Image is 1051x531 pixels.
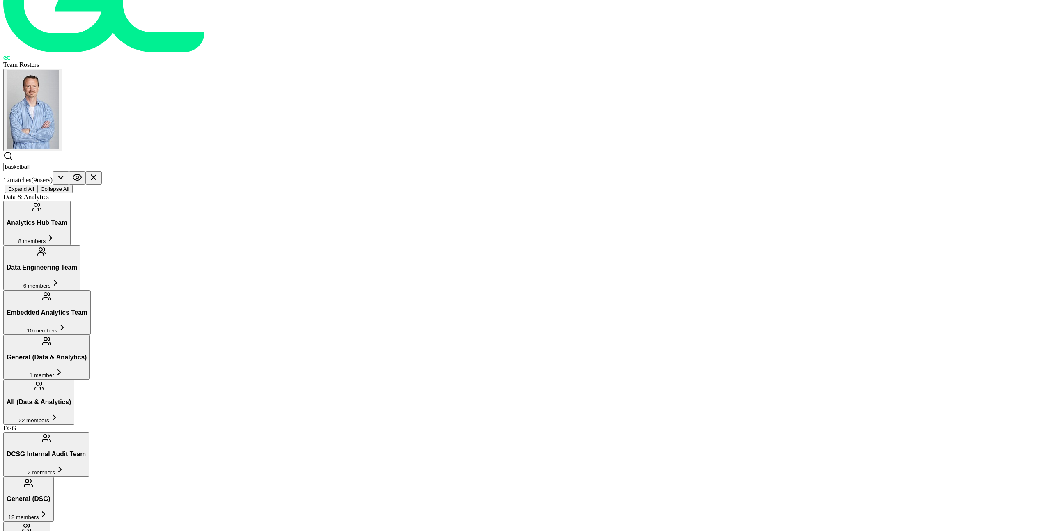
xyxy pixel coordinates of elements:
span: 1 member [30,372,54,378]
span: DSG [3,425,16,432]
button: Hide teams without matches [69,171,85,185]
span: 10 members [27,327,57,334]
input: Search by name, team, specialty, or title... [3,163,76,171]
button: Data Engineering Team6 members [3,245,80,290]
button: Expand All [5,185,37,193]
button: Collapse All [37,185,73,193]
h3: DCSG Internal Audit Team [7,451,86,458]
span: 22 members [19,417,49,423]
h3: Analytics Hub Team [7,219,67,227]
span: 12 match es ( 9 user s ) [3,176,53,183]
button: DCSG Internal Audit Team2 members [3,432,89,477]
span: 2 members [28,469,55,476]
h3: Embedded Analytics Team [7,309,87,316]
span: Team Rosters [3,61,39,68]
button: Embedded Analytics Team10 members [3,290,91,335]
span: Data & Analytics [3,193,49,200]
h3: Data Engineering Team [7,264,77,271]
h3: All (Data & Analytics) [7,398,71,406]
button: Scroll to next match [53,171,69,185]
span: 6 members [23,283,51,289]
span: 8 members [18,238,46,244]
span: 12 members [8,514,39,520]
button: All (Data & Analytics)22 members [3,380,74,424]
h3: General (Data & Analytics) [7,354,87,361]
button: General (DSG)12 members [3,477,54,522]
button: General (Data & Analytics)1 member [3,335,90,380]
button: Clear search [85,171,102,185]
button: Analytics Hub Team8 members [3,201,71,245]
h3: General (DSG) [7,495,50,503]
